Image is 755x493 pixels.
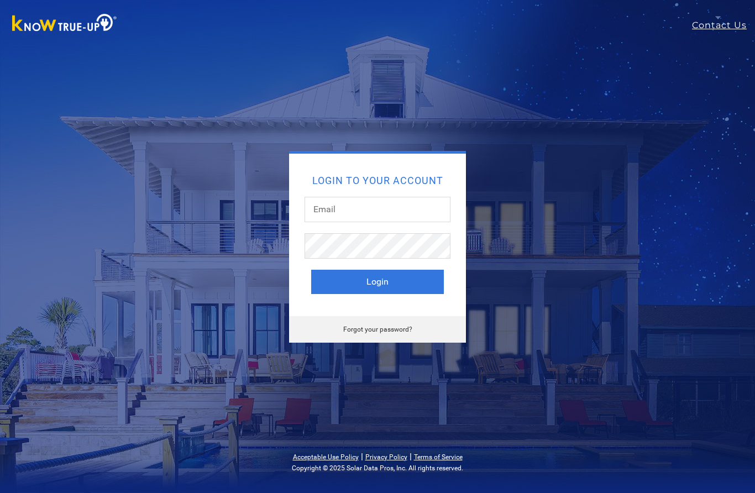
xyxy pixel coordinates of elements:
span: | [410,451,412,461]
button: Login [311,270,444,294]
a: Contact Us [692,19,755,32]
img: Know True-Up [7,12,123,36]
a: Acceptable Use Policy [293,453,359,461]
a: Forgot your password? [343,326,412,333]
h2: Login to your account [311,176,444,186]
a: Privacy Policy [365,453,407,461]
a: Terms of Service [414,453,463,461]
input: Email [305,197,450,222]
span: | [361,451,363,461]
